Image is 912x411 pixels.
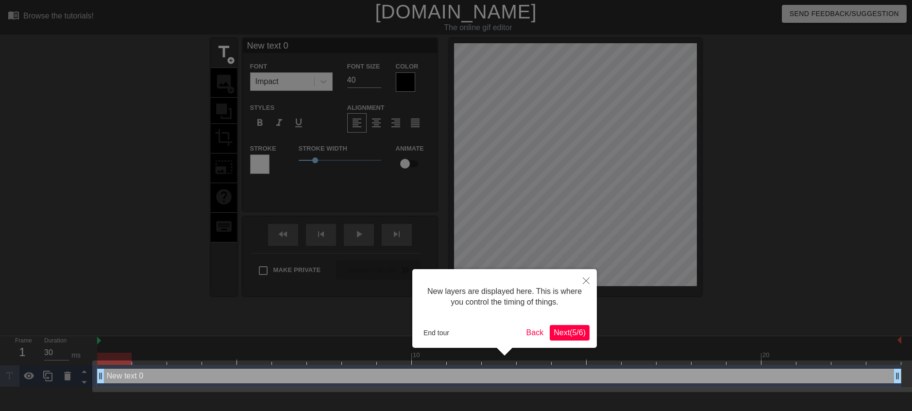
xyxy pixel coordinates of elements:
[420,325,453,340] button: End tour
[554,328,586,337] span: Next ( 5 / 6 )
[575,269,597,291] button: Close
[523,325,548,341] button: Back
[420,276,590,318] div: New layers are displayed here. This is where you control the timing of things.
[550,325,590,341] button: Next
